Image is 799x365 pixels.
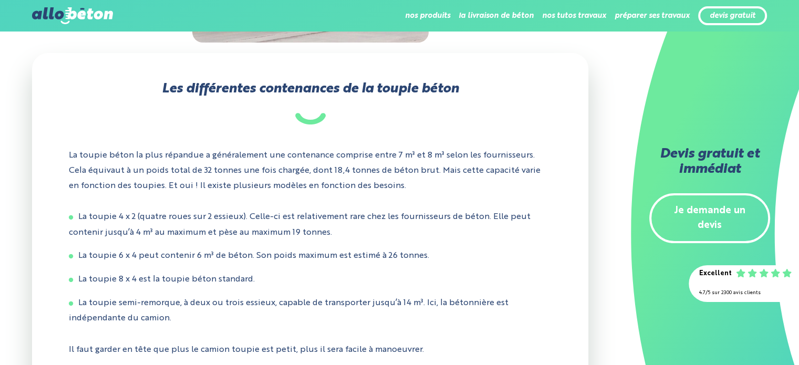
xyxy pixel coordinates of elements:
h2: Devis gratuit et immédiat [649,147,770,178]
p: La toupie béton la plus répandue a généralement une contenance comprise entre 7 m³ et 8 m³ selon ... [69,140,552,201]
li: La toupie 8 x 4 est la toupie béton standard. [69,272,552,288]
img: allobéton [32,7,113,24]
li: nos produits [405,3,450,28]
li: La toupie 6 x 4 peut contenir 6 m³ de béton. Son poids maximum est estimé à 26 tonnes. [69,248,552,264]
h2: Les différentes contenances de la toupie béton [69,82,552,124]
li: nos tutos travaux [542,3,606,28]
li: La toupie 4 x 2 (quatre roues sur 2 essieux). Celle-ci est relativement rare chez les fournisseur... [69,210,552,241]
li: préparer ses travaux [615,3,690,28]
div: Excellent [699,266,732,281]
li: la livraison de béton [459,3,534,28]
div: 4.7/5 sur 2300 avis clients [699,286,788,301]
a: devis gratuit [710,12,755,20]
a: Je demande un devis [649,193,770,244]
li: La toupie semi-remorque, à deux ou trois essieux, capable de transporter jusqu’à 14 m³. Ici, la b... [69,296,552,327]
